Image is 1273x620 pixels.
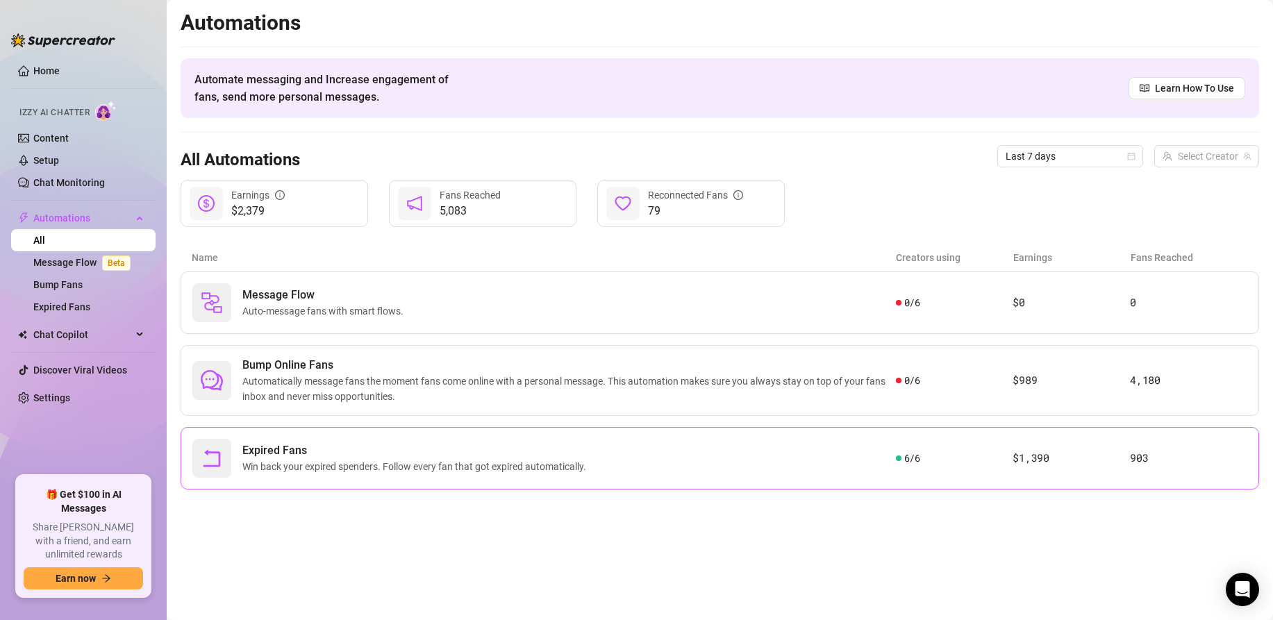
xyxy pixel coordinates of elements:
a: Learn How To Use [1129,77,1245,99]
a: Message FlowBeta [33,257,136,268]
span: $2,379 [231,203,285,219]
h3: All Automations [181,149,300,171]
span: Bump Online Fans [242,357,896,374]
article: Creators using [896,250,1013,265]
span: read [1140,83,1149,93]
img: AI Chatter [95,101,117,121]
span: notification [406,195,423,212]
span: 🎁 Get $100 in AI Messages [24,488,143,515]
a: All [33,235,45,246]
span: Share [PERSON_NAME] with a friend, and earn unlimited rewards [24,521,143,562]
img: Chat Copilot [18,330,27,340]
span: info-circle [275,190,285,200]
article: 0 [1130,294,1247,311]
span: Earn now [56,573,96,584]
span: info-circle [733,190,743,200]
div: Earnings [231,187,285,203]
span: Automatically message fans the moment fans come online with a personal message. This automation m... [242,374,896,404]
span: Fans Reached [440,190,501,201]
article: 903 [1130,450,1247,467]
article: Fans Reached [1131,250,1248,265]
span: Chat Copilot [33,324,132,346]
article: Name [192,250,896,265]
span: dollar [198,195,215,212]
span: rollback [201,447,223,469]
span: Auto-message fans with smart flows. [242,303,409,319]
span: Automations [33,207,132,229]
span: Win back your expired spenders. Follow every fan that got expired automatically. [242,459,592,474]
span: 0 / 6 [904,295,920,310]
article: 4,180 [1130,372,1247,389]
a: Setup [33,155,59,166]
span: 5,083 [440,203,501,219]
a: Home [33,65,60,76]
button: Earn nowarrow-right [24,567,143,589]
a: Bump Fans [33,279,83,290]
a: Discover Viral Videos [33,365,127,376]
span: team [1243,152,1251,160]
span: 0 / 6 [904,373,920,388]
span: Izzy AI Chatter [19,106,90,119]
span: 79 [648,203,743,219]
span: arrow-right [101,573,111,583]
span: Message Flow [242,287,409,303]
span: heart [615,195,631,212]
a: Expired Fans [33,301,90,312]
article: $989 [1013,372,1130,389]
article: Earnings [1013,250,1131,265]
h2: Automations [181,10,1259,36]
a: Settings [33,392,70,403]
div: Reconnected Fans [648,187,743,203]
span: Last 7 days [1006,146,1135,167]
a: Content [33,133,69,144]
span: Learn How To Use [1155,81,1234,96]
span: calendar [1127,152,1135,160]
div: Open Intercom Messenger [1226,573,1259,606]
span: thunderbolt [18,212,29,224]
a: Chat Monitoring [33,177,105,188]
article: $1,390 [1013,450,1130,467]
span: Beta [102,255,131,271]
span: Automate messaging and Increase engagement of fans, send more personal messages. [194,71,462,106]
article: $0 [1013,294,1130,311]
span: 6 / 6 [904,451,920,466]
span: comment [201,369,223,392]
span: Expired Fans [242,442,592,459]
img: svg%3e [201,292,223,314]
img: logo-BBDzfeDw.svg [11,33,115,47]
